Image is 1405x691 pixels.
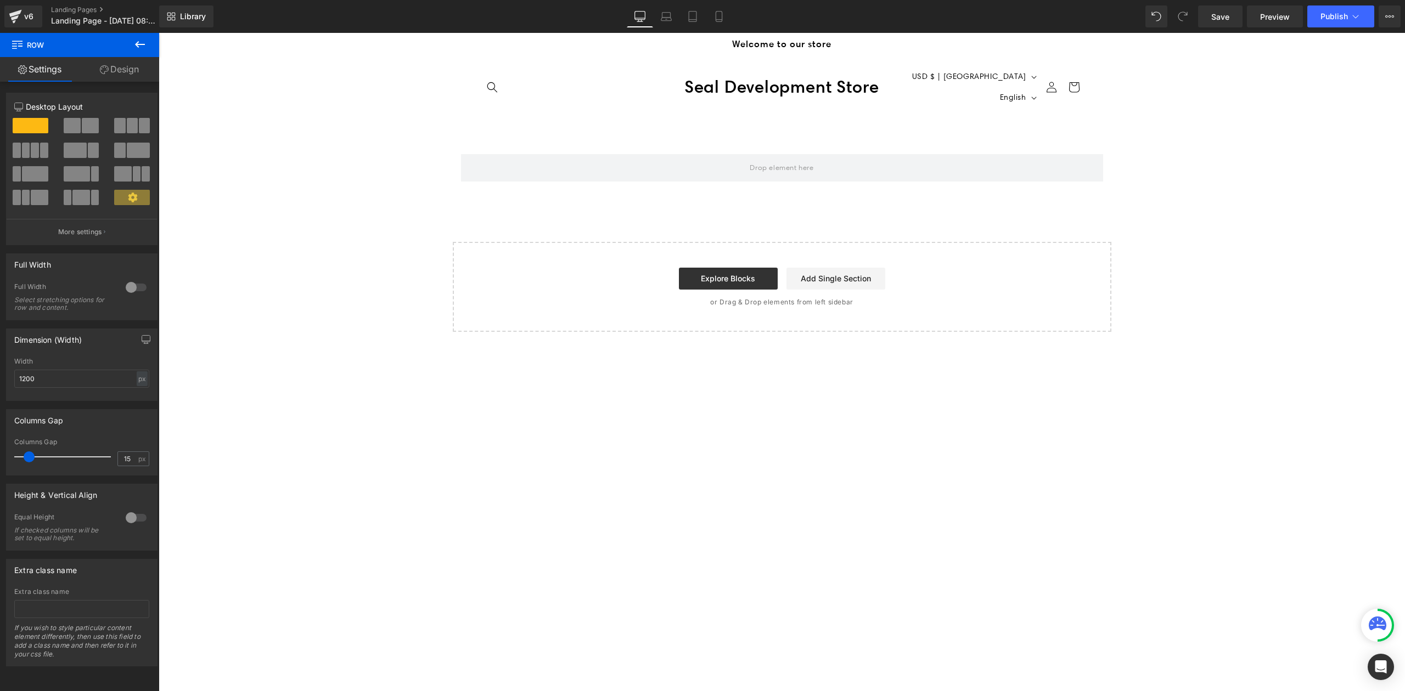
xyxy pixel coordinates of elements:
a: Design [80,57,159,82]
div: v6 [22,9,36,24]
div: Open Intercom Messenger [1368,654,1394,680]
a: Tablet [679,5,706,27]
summary: Search [322,42,346,66]
div: Columns Gap [14,438,149,446]
span: Landing Page - [DATE] 08:33:25 [51,16,156,25]
button: More settings [7,219,157,245]
span: Welcome to our store [574,5,673,17]
p: Desktop Layout [14,101,149,112]
span: Save [1211,11,1229,22]
div: Full Width [14,282,115,294]
a: Landing Pages [51,5,177,14]
span: px [138,455,148,462]
div: Height & Vertical Align [14,484,97,500]
span: Row [11,33,121,57]
p: or Drag & Drop elements from left sidebar [312,265,935,273]
div: Width [14,358,149,365]
div: If you wish to style particular content element differently, then use this field to add a class n... [14,624,149,666]
span: Library [180,12,206,21]
button: Undo [1145,5,1167,27]
a: Preview [1247,5,1303,27]
div: Select stretching options for row and content. [14,296,113,311]
input: auto [14,370,149,388]
a: Laptop [653,5,679,27]
a: Desktop [627,5,653,27]
a: Add Single Section [628,235,727,257]
div: Full Width [14,254,51,269]
a: Seal Development Store [521,42,724,67]
div: Equal Height [14,513,115,524]
a: Explore Blocks [520,235,619,257]
button: English [835,54,883,75]
div: Dimension (Width) [14,329,82,344]
button: Redo [1172,5,1194,27]
span: Seal Development Store [526,43,721,64]
button: Publish [1307,5,1374,27]
button: More [1379,5,1401,27]
span: Preview [1260,11,1290,22]
div: If checked columns will be set to equal height. [14,526,113,542]
span: Publish [1320,12,1348,21]
div: Extra class name [14,559,77,575]
div: px [137,371,148,386]
span: USD $ | [GEOGRAPHIC_DATA] [754,38,868,49]
p: More settings [58,227,102,237]
button: USD $ | [GEOGRAPHIC_DATA] [747,33,883,54]
div: Columns Gap [14,410,63,425]
a: New Library [159,5,213,27]
a: Mobile [706,5,732,27]
div: Extra class name [14,588,149,596]
span: English [841,59,868,70]
a: v6 [4,5,42,27]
